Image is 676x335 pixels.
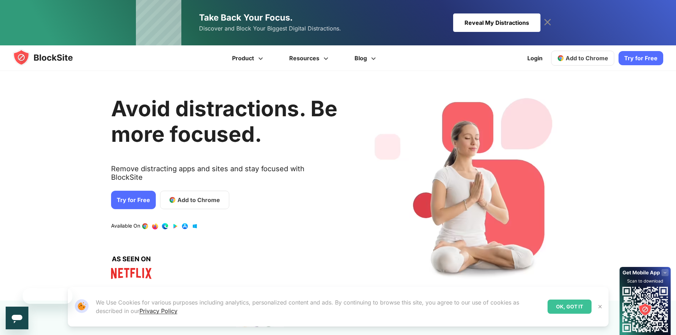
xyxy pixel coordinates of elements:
[453,13,540,32] div: Reveal My Distractions
[177,196,220,204] span: Add to Chrome
[619,51,663,65] a: Try for Free
[111,191,156,209] a: Try for Free
[595,302,605,311] button: Close
[597,304,603,309] img: Close
[277,45,342,71] a: Resources
[199,23,341,34] span: Discover and Block Your Biggest Digital Distractions.
[139,307,177,314] a: Privacy Policy
[220,45,277,71] a: Product
[111,164,337,187] text: Remove distracting apps and sites and stay focused with BlockSite
[160,191,229,209] a: Add to Chrome
[96,298,542,315] p: We Use Cookies for various purposes including analytics, personalized content and ads. By continu...
[551,51,614,66] a: Add to Chrome
[523,50,547,67] a: Login
[6,307,28,329] iframe: Button to launch messaging window
[199,12,293,23] span: Take Back Your Focus.
[557,55,564,62] img: chrome-icon.svg
[13,49,87,66] img: blocksite-icon.5d769676.svg
[23,288,72,304] iframe: Message from company
[342,45,390,71] a: Blog
[548,300,592,314] div: OK, GOT IT
[566,55,608,62] span: Add to Chrome
[111,96,337,147] h1: Avoid distractions. Be more focused.
[111,223,140,230] text: Available On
